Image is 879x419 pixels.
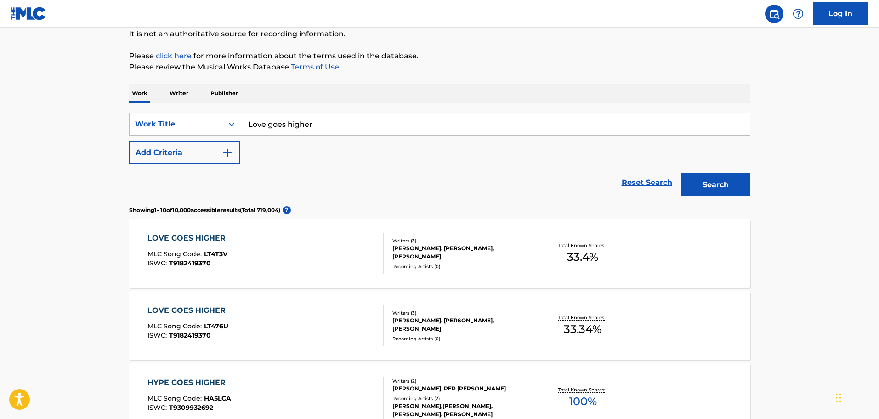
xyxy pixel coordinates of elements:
[147,377,231,388] div: HYPE GOES HIGHER
[147,233,230,244] div: LOVE GOES HIGHER
[392,402,531,419] div: [PERSON_NAME],[PERSON_NAME], [PERSON_NAME], [PERSON_NAME]
[222,147,233,158] img: 9d2ae6d4665cec9f34b9.svg
[765,5,783,23] a: Public Search
[129,113,750,201] form: Search Form
[147,331,169,339] span: ISWC :
[392,378,531,385] div: Writers ( 2 )
[392,385,531,393] div: [PERSON_NAME], PER [PERSON_NAME]
[558,314,607,321] p: Total Known Shares:
[569,393,597,410] span: 100 %
[147,305,230,316] div: LOVE GOES HIGHER
[129,291,750,360] a: LOVE GOES HIGHERMLC Song Code:LT476UISWC:T9182419370Writers (3)[PERSON_NAME], [PERSON_NAME], [PER...
[558,242,607,249] p: Total Known Shares:
[129,84,150,103] p: Work
[156,52,192,60] a: click here
[147,394,204,402] span: MLC Song Code :
[129,62,750,73] p: Please review the Musical Works Database
[167,84,191,103] p: Writer
[769,8,780,19] img: search
[392,263,531,270] div: Recording Artists ( 0 )
[147,259,169,267] span: ISWC :
[147,250,204,258] span: MLC Song Code :
[11,7,46,20] img: MLC Logo
[833,375,879,419] iframe: Chat Widget
[567,249,598,265] span: 33.4 %
[789,5,807,23] div: Help
[147,403,169,412] span: ISWC :
[129,29,750,40] p: It is not an authoritative source for recording information.
[204,322,228,330] span: LT476U
[129,219,750,288] a: LOVE GOES HIGHERMLC Song Code:LT4T3VISWC:T9182419370Writers (3)[PERSON_NAME], [PERSON_NAME], [PER...
[147,322,204,330] span: MLC Song Code :
[617,172,677,193] a: Reset Search
[813,2,868,25] a: Log In
[392,316,531,333] div: [PERSON_NAME], [PERSON_NAME], [PERSON_NAME]
[283,206,291,214] span: ?
[392,395,531,402] div: Recording Artists ( 2 )
[392,310,531,316] div: Writers ( 3 )
[204,250,227,258] span: LT4T3V
[169,403,213,412] span: T9309932692
[392,335,531,342] div: Recording Artists ( 0 )
[129,206,280,214] p: Showing 1 - 10 of 10,000 accessible results (Total 719,004 )
[564,321,601,338] span: 33.34 %
[289,63,339,71] a: Terms of Use
[793,8,804,19] img: help
[208,84,241,103] p: Publisher
[681,173,750,196] button: Search
[392,237,531,244] div: Writers ( 3 )
[558,386,607,393] p: Total Known Shares:
[135,119,218,130] div: Work Title
[169,331,211,339] span: T9182419370
[204,394,231,402] span: HA5LCA
[836,384,841,412] div: Drag
[392,244,531,261] div: [PERSON_NAME], [PERSON_NAME], [PERSON_NAME]
[169,259,211,267] span: T9182419370
[129,141,240,164] button: Add Criteria
[129,51,750,62] p: Please for more information about the terms used in the database.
